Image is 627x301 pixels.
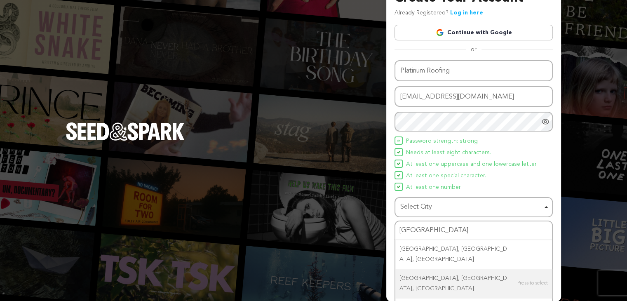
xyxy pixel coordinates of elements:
input: Email address [395,86,553,107]
div: Select City [400,201,542,213]
span: Needs at least eight characters. [406,148,491,158]
img: Seed&Spark Icon [397,150,400,154]
img: Seed&Spark Logo [66,122,185,141]
a: Continue with Google [395,25,553,40]
img: Google logo [436,28,444,37]
span: At least one special character. [406,171,486,181]
span: or [466,45,481,54]
span: At least one number. [406,183,462,193]
input: Select City [395,221,552,240]
img: Seed&Spark Icon [397,185,400,188]
div: [GEOGRAPHIC_DATA], [GEOGRAPHIC_DATA], [GEOGRAPHIC_DATA] [395,269,552,298]
a: Show password as plain text. Warning: this will display your password on the screen. [541,118,550,126]
img: Seed&Spark Icon [397,139,400,142]
span: Password strength: strong [406,136,478,146]
p: Already Registered? [395,8,483,18]
img: Seed&Spark Icon [397,174,400,177]
img: Seed&Spark Icon [397,162,400,165]
span: At least one uppercase and one lowercase letter. [406,160,538,169]
input: Name [395,60,553,81]
div: [GEOGRAPHIC_DATA], [GEOGRAPHIC_DATA], [GEOGRAPHIC_DATA] [395,240,552,269]
a: Seed&Spark Homepage [66,122,185,157]
a: Log in here [450,10,483,16]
